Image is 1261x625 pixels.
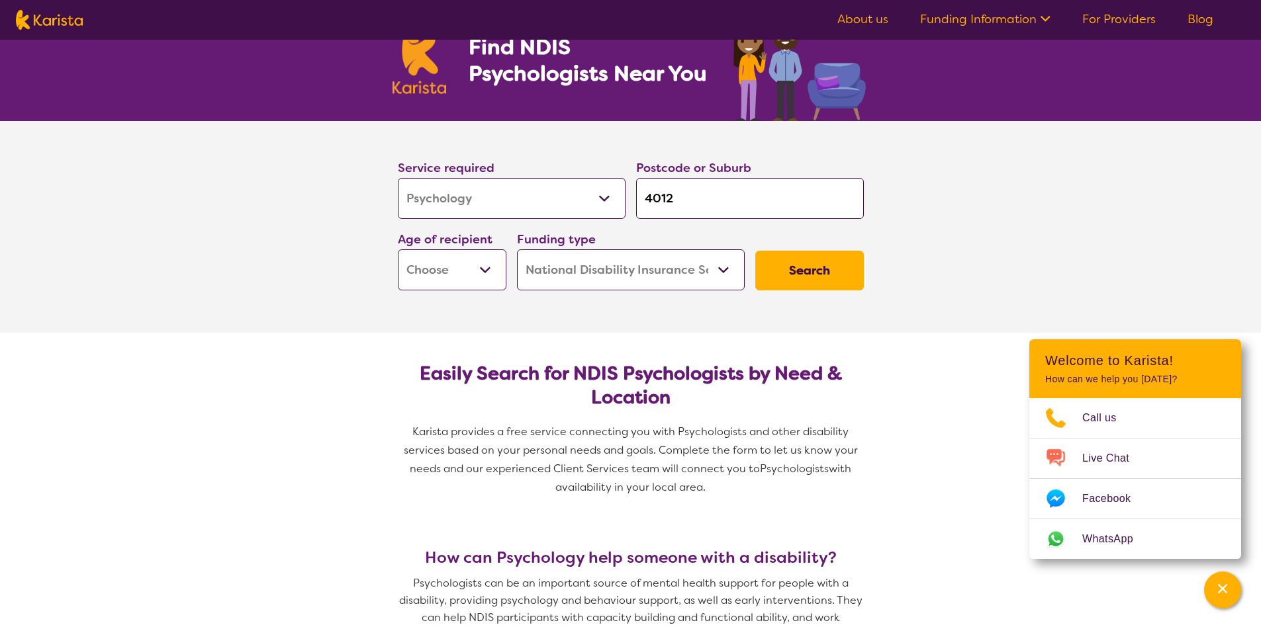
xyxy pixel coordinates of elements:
a: About us [837,11,888,27]
img: Karista logo [16,10,83,30]
h2: Welcome to Karista! [1045,353,1225,368]
p: How can we help you [DATE]? [1045,374,1225,385]
a: Blog [1188,11,1213,27]
a: Web link opens in a new tab. [1029,519,1241,559]
span: Call us [1082,408,1133,428]
button: Search [755,251,864,290]
img: psychology [729,5,869,121]
ul: Choose channel [1029,398,1241,559]
img: Karista logo [393,22,447,94]
span: Karista provides a free service connecting you with Psychologists and other disability services b... [404,425,861,476]
h2: Easily Search for NDIS Psychologists by Need & Location [408,362,853,409]
label: Service required [398,160,494,176]
span: WhatsApp [1082,529,1149,549]
div: Channel Menu [1029,339,1241,559]
a: For Providers [1082,11,1156,27]
span: Live Chat [1082,448,1145,468]
label: Funding type [517,231,596,247]
label: Age of recipient [398,231,492,247]
h1: Find NDIS Psychologists Near You [469,34,714,87]
button: Channel Menu [1204,571,1241,608]
input: Type [636,178,864,219]
h3: How can Psychology help someone with a disability? [393,548,869,567]
span: Psychologists [760,462,829,476]
label: Postcode or Suburb [636,160,751,176]
a: Funding Information [920,11,1051,27]
span: Facebook [1082,489,1146,509]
